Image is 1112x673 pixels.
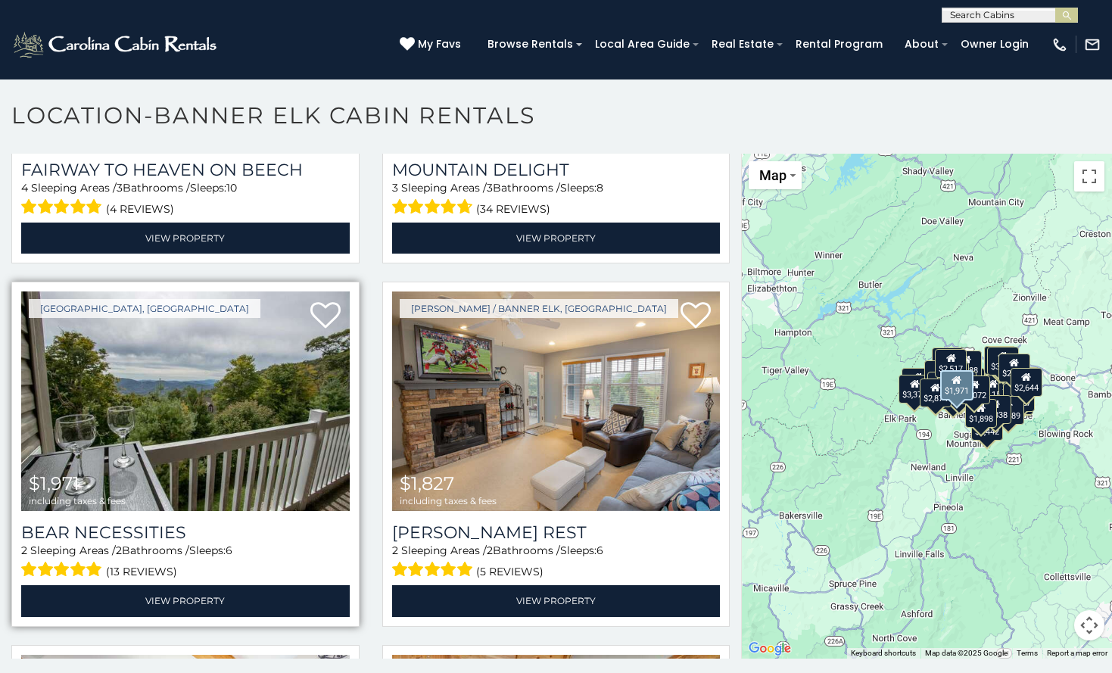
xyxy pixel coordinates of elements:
div: $3,373 [899,375,931,403]
a: Add to favorites [310,301,341,332]
a: View Property [392,223,721,254]
div: $1,780 [902,367,933,396]
span: (34 reviews) [476,199,550,219]
a: [GEOGRAPHIC_DATA], [GEOGRAPHIC_DATA] [29,299,260,318]
a: [PERSON_NAME] / Banner Elk, [GEOGRAPHIC_DATA] [400,299,678,318]
div: $3,072 [958,375,990,403]
a: Havens Rest $1,827 including taxes & fees [392,291,721,512]
div: $2,749 [998,354,1030,382]
button: Change map style [749,161,802,189]
div: $2,517 [935,348,967,377]
a: Local Area Guide [587,33,697,56]
span: including taxes & fees [29,496,126,506]
div: $2,838 [980,394,1011,423]
img: White-1-2.png [11,30,221,60]
div: Sleeping Areas / Bathrooms / Sleeps: [392,543,721,581]
span: (4 reviews) [106,199,174,219]
button: Keyboard shortcuts [851,648,916,659]
img: Bear Necessities [21,291,350,512]
div: $3,317 [943,376,975,405]
div: Sleeping Areas / Bathrooms / Sleeps: [21,180,350,219]
div: $1,898 [965,399,997,428]
a: Rental Program [788,33,890,56]
div: $3,263 [924,360,956,388]
h3: Havens Rest [392,522,721,543]
span: 2 [392,544,398,557]
a: Add to favorites [681,301,711,332]
a: Mountain Delight [392,160,721,180]
a: Real Estate [704,33,781,56]
span: $1,971 [29,472,79,494]
a: Owner Login [953,33,1036,56]
div: $2,442 [971,412,1003,441]
a: View Property [392,585,721,616]
span: Map data ©2025 Google [925,649,1008,657]
span: 3 [392,181,398,195]
div: $2,874 [920,379,952,407]
a: Browse Rentals [480,33,581,56]
span: 8 [596,181,603,195]
a: About [897,33,946,56]
a: Fairway to Heaven on Beech [21,160,350,180]
span: including taxes & fees [400,496,497,506]
div: $2,644 [1011,368,1042,397]
a: My Favs [400,36,465,53]
img: Google [745,639,795,659]
a: View Property [21,223,350,254]
div: $3,421 [987,347,1019,375]
a: Bear Necessities $1,971 including taxes & fees [21,291,350,512]
span: 6 [226,544,232,557]
div: $2,159 [977,375,1009,403]
img: Havens Rest [392,291,721,512]
button: Map camera controls [1074,610,1104,640]
span: 10 [226,181,237,195]
span: My Favs [418,36,461,52]
a: View Property [21,585,350,616]
div: Sleeping Areas / Bathrooms / Sleeps: [392,180,721,219]
div: $1,971 [940,369,973,400]
span: 2 [116,544,122,557]
div: $1,652 [932,347,964,375]
div: $2,469 [937,381,969,410]
span: 2 [487,544,493,557]
span: 3 [487,181,493,195]
img: mail-regular-white.png [1084,36,1101,53]
a: [PERSON_NAME] Rest [392,522,721,543]
a: Bear Necessities [21,522,350,543]
div: Sleeping Areas / Bathrooms / Sleeps: [21,543,350,581]
img: phone-regular-white.png [1051,36,1068,53]
button: Toggle fullscreen view [1074,161,1104,192]
span: 4 [21,181,28,195]
span: 6 [596,544,603,557]
a: Open this area in Google Maps (opens a new window) [745,639,795,659]
div: $2,789 [992,395,1024,424]
span: Map [759,167,786,183]
a: Terms (opens in new tab) [1017,649,1038,657]
span: (5 reviews) [476,562,544,581]
a: Report a map error [1047,649,1107,657]
span: $1,827 [400,472,454,494]
div: $1,616 [984,346,1016,375]
span: 2 [21,544,27,557]
span: (13 reviews) [106,562,177,581]
span: 3 [117,181,123,195]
